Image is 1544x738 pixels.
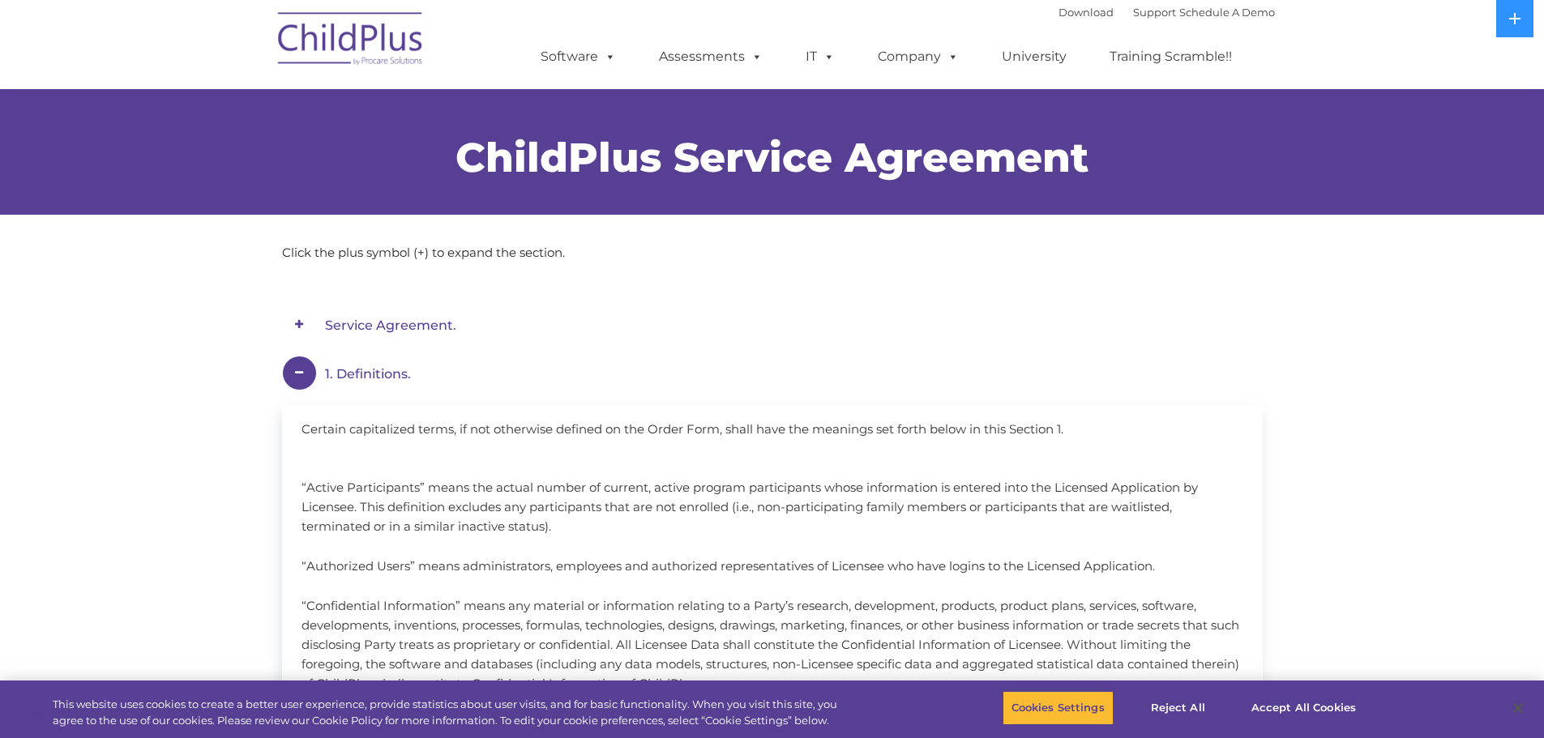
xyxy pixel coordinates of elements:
[456,133,1088,182] span: ChildPlus Service Agreement
[1093,41,1248,73] a: Training Scramble!!
[1059,6,1114,19] a: Download
[1127,691,1229,725] button: Reject All
[524,41,632,73] a: Software
[270,1,432,82] img: ChildPlus by Procare Solutions
[1059,6,1275,19] font: |
[1133,6,1176,19] a: Support
[302,596,1243,693] p: “Confidential Information” means any material or information relating to a Party’s research, deve...
[282,243,1263,262] p: Click the plus symbol (+) to expand the section.
[1500,690,1536,726] button: Close
[302,557,1243,576] p: “Authorized Users” means administrators, employees and authorized representatives of Licensee who...
[862,41,975,73] a: Company
[325,318,456,333] span: Service Agreement.
[53,697,849,728] div: This website uses cookies to create a better user experience, provide statistics about user visit...
[1179,6,1275,19] a: Schedule A Demo
[302,478,1243,536] p: “Active Participants” means the actual number of current, active program participants whose infor...
[986,41,1083,73] a: University
[1242,691,1365,725] button: Accept All Cookies
[643,41,779,73] a: Assessments
[325,366,411,382] span: 1. Definitions.
[1003,691,1114,725] button: Cookies Settings
[789,41,851,73] a: IT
